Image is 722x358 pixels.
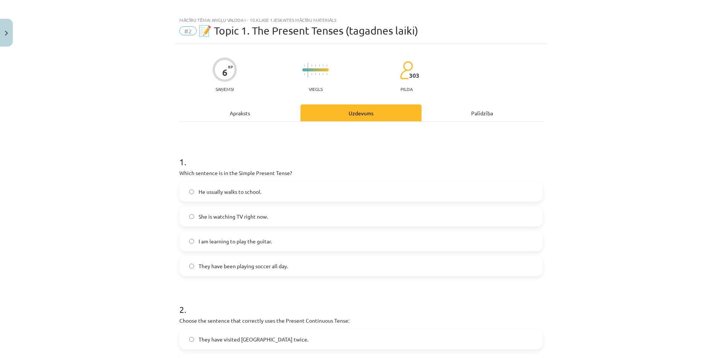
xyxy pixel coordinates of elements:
input: I am learning to play the guitar. [189,239,194,244]
span: #2 [179,26,197,35]
img: icon-close-lesson-0947bae3869378f0d4975bcd49f059093ad1ed9edebbc8119c70593378902aed.svg [5,31,8,36]
img: icon-short-line-57e1e144782c952c97e751825c79c345078a6d821885a25fce030b3d8c18986b.svg [326,65,327,66]
div: Mācību tēma: Angļu valoda i - 10.klase 1.ieskaites mācību materiāls [179,17,543,23]
div: Palīdzība [422,104,543,121]
p: Viegls [309,86,323,92]
img: icon-short-line-57e1e144782c952c97e751825c79c345078a6d821885a25fce030b3d8c18986b.svg [311,73,312,75]
span: They have been playing soccer all day. [199,262,288,270]
span: I am learning to play the guitar. [199,237,272,245]
p: Choose the sentence that correctly uses the Present Continuous Tense: [179,317,543,325]
input: They have been playing soccer all day. [189,264,194,269]
input: They have visited [GEOGRAPHIC_DATA] twice. [189,337,194,342]
img: icon-short-line-57e1e144782c952c97e751825c79c345078a6d821885a25fce030b3d8c18986b.svg [323,73,323,75]
input: She is watching TV right now. [189,214,194,219]
span: He usually walks to school. [199,188,261,196]
span: They have visited [GEOGRAPHIC_DATA] twice. [199,335,308,343]
span: 📝 Topic 1. The Present Tenses (tagadnes laiki) [199,24,418,37]
img: icon-short-line-57e1e144782c952c97e751825c79c345078a6d821885a25fce030b3d8c18986b.svg [315,65,316,66]
input: He usually walks to school. [189,189,194,194]
img: icon-short-line-57e1e144782c952c97e751825c79c345078a6d821885a25fce030b3d8c18986b.svg [326,73,327,75]
img: students-c634bb4e5e11cddfef0936a35e636f08e4e9abd3cc4e673bd6f9a4125e45ecb1.svg [400,61,413,80]
h1: 2 . [179,291,543,314]
span: 303 [409,72,419,79]
p: Which sentence is in the Simple Present Tense? [179,169,543,177]
p: pilda [400,86,413,92]
img: icon-long-line-d9ea69661e0d244f92f715978eff75569469978d946b2353a9bb055b3ed8787d.svg [308,63,308,77]
h1: 1 . [179,144,543,167]
img: icon-short-line-57e1e144782c952c97e751825c79c345078a6d821885a25fce030b3d8c18986b.svg [311,65,312,66]
p: Saņemsi [212,86,237,92]
div: Apraksts [179,104,300,121]
span: XP [228,65,233,69]
img: icon-short-line-57e1e144782c952c97e751825c79c345078a6d821885a25fce030b3d8c18986b.svg [315,73,316,75]
span: She is watching TV right now. [199,213,268,221]
img: icon-short-line-57e1e144782c952c97e751825c79c345078a6d821885a25fce030b3d8c18986b.svg [323,65,323,66]
div: Uzdevums [300,104,422,121]
div: 6 [222,67,228,78]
